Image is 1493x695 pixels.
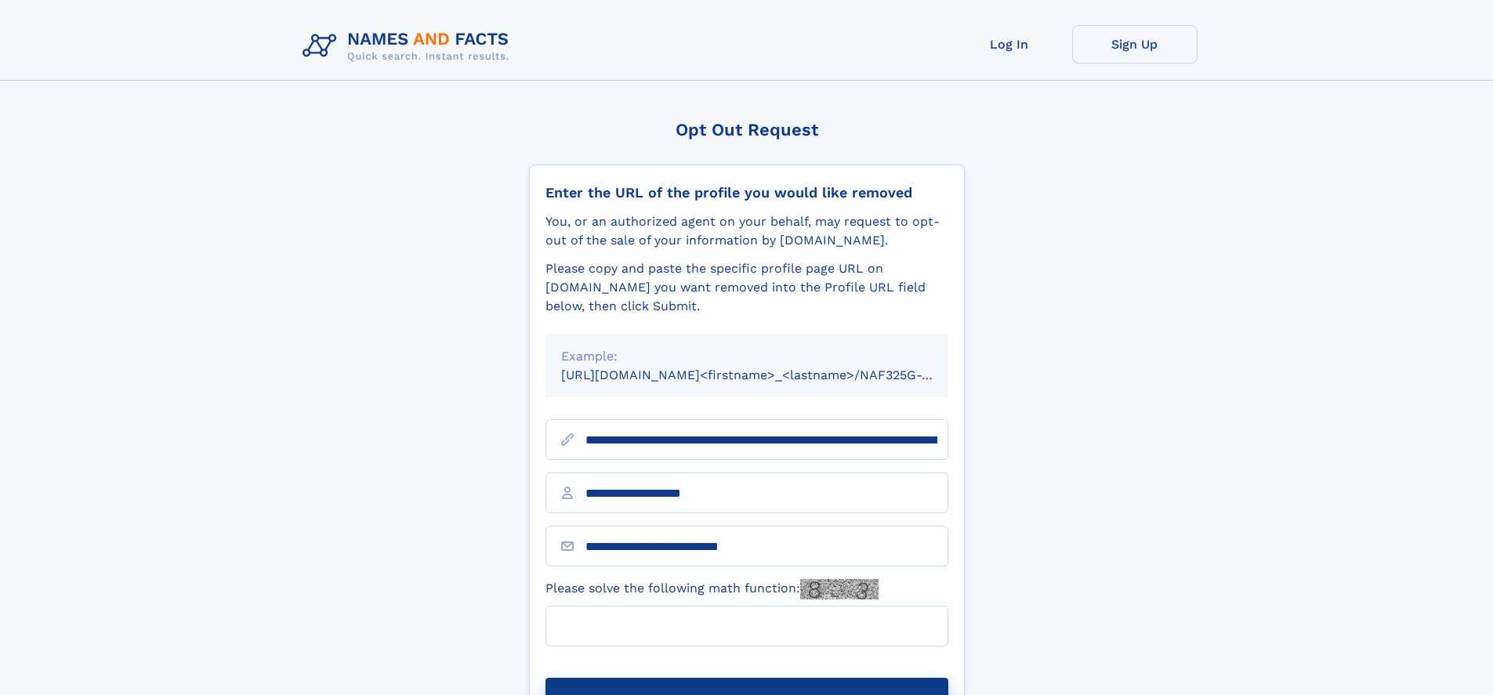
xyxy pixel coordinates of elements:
img: Logo Names and Facts [296,25,522,67]
div: Please copy and paste the specific profile page URL on [DOMAIN_NAME] you want removed into the Pr... [545,259,948,316]
div: Example: [561,347,933,366]
a: Log In [947,25,1072,63]
a: Sign Up [1072,25,1198,63]
div: You, or an authorized agent on your behalf, may request to opt-out of the sale of your informatio... [545,212,948,250]
div: Opt Out Request [529,120,965,139]
div: Enter the URL of the profile you would like removed [545,184,948,201]
label: Please solve the following math function: [545,579,879,599]
small: [URL][DOMAIN_NAME]<firstname>_<lastname>/NAF325G-xxxxxxxx [561,367,978,382]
